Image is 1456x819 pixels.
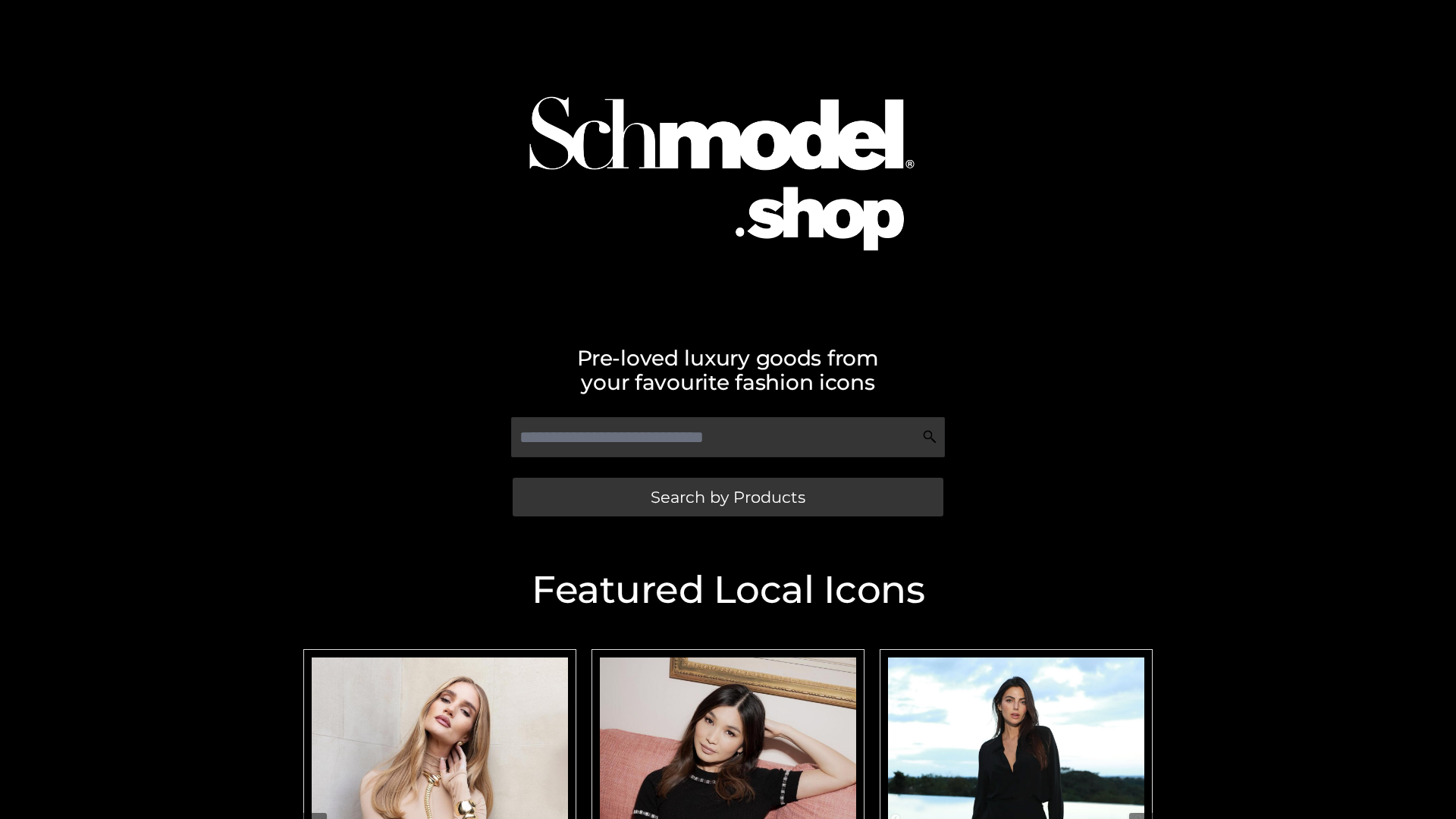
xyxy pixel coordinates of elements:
img: Search Icon [922,429,937,444]
span: Search by Products [651,489,805,505]
a: Search by Products [513,478,943,516]
h2: Featured Local Icons​ [296,571,1160,609]
h2: Pre-loved luxury goods from your favourite fashion icons [296,346,1160,394]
